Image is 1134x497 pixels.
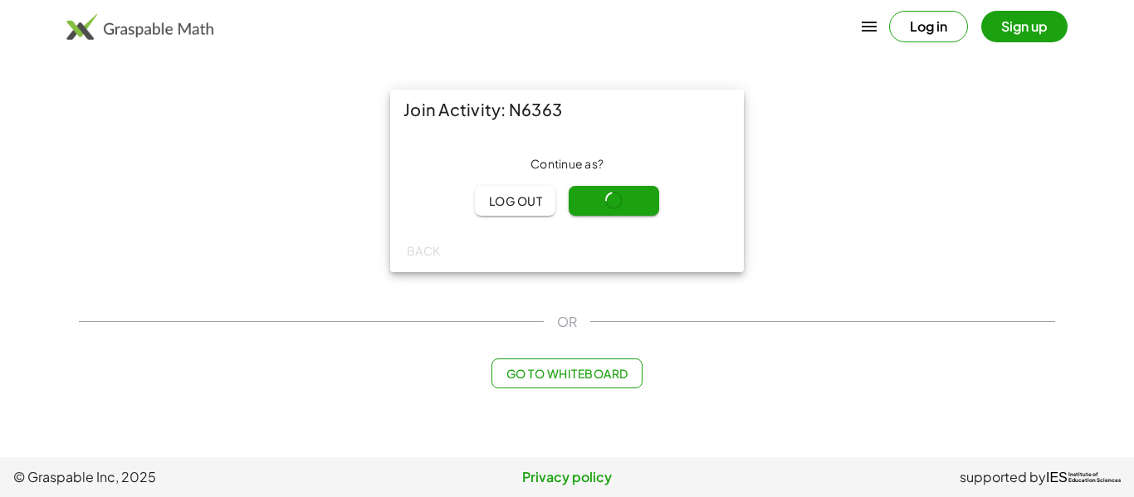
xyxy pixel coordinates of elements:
button: Go to Whiteboard [491,358,642,388]
button: Sign up [981,11,1068,42]
span: Go to Whiteboard [506,366,628,381]
span: Institute of Education Sciences [1068,472,1121,484]
a: IESInstitute ofEducation Sciences [1046,467,1121,487]
div: Join Activity: N6363 [390,90,744,129]
span: © Graspable Inc, 2025 [13,467,383,487]
span: OR [557,312,577,332]
a: Privacy policy [383,467,752,487]
span: supported by [960,467,1046,487]
span: IES [1046,470,1068,485]
button: Log out [475,186,555,216]
button: Log in [889,11,968,42]
div: Continue as ? [403,156,731,173]
span: Log out [488,193,542,208]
